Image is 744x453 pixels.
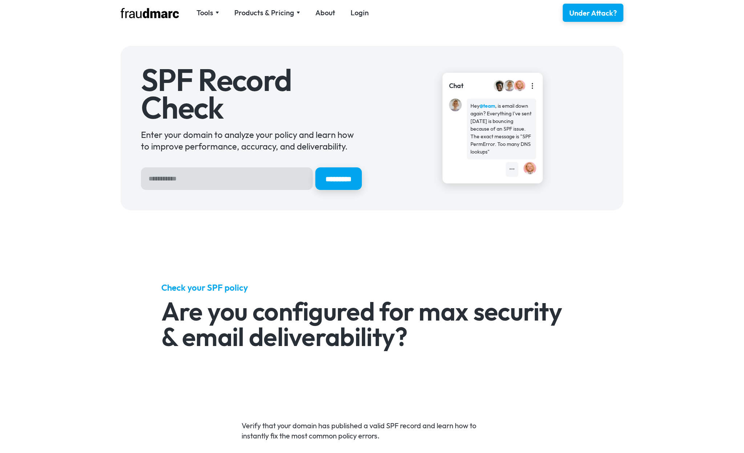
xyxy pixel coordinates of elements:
a: Under Attack? [563,4,623,22]
div: Products & Pricing [234,8,294,18]
a: About [315,8,335,18]
form: Hero Sign Up Form [141,167,362,190]
div: Under Attack? [569,8,617,18]
h2: Are you configured for max security & email deliverability? [161,298,583,349]
h5: Check your SPF policy [161,282,583,293]
div: Hey , is email down again? Everything I've sent [DATE] is bouncing because of an SPF issue. The e... [470,102,533,156]
div: ••• [509,166,515,173]
div: Tools [197,8,213,18]
div: Chat [449,81,464,91]
div: Tools [197,8,219,18]
div: Enter your domain to analyze your policy and learn how to improve performance, accuracy, and deli... [141,129,362,152]
p: Verify that your domain has published a valid SPF record and learn how to instantly fix the most ... [242,421,503,441]
h1: SPF Record Check [141,66,362,121]
a: Login [351,8,369,18]
strong: @team [480,103,495,109]
div: Products & Pricing [234,8,300,18]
